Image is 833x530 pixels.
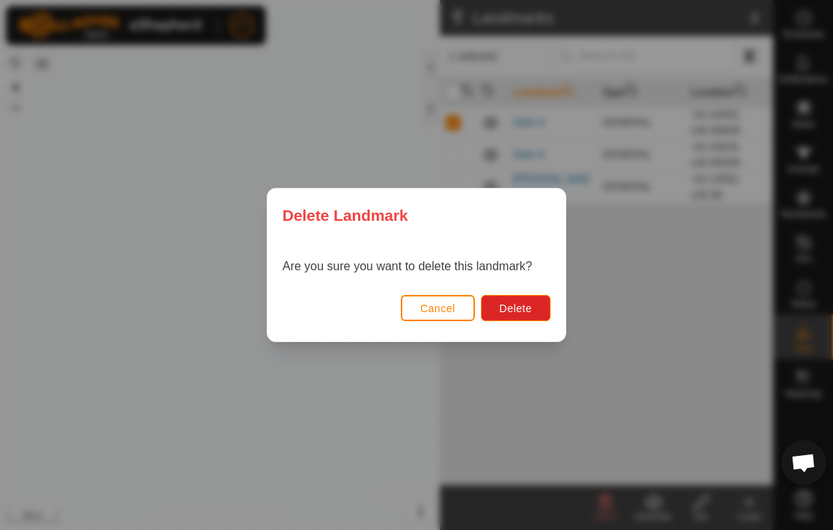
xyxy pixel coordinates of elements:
span: Delete Landmark [282,204,408,227]
span: Are you sure you want to delete this landmark? [282,260,533,272]
button: Delete [481,295,551,321]
span: Delete [500,302,532,314]
div: Open chat [781,440,826,485]
span: Cancel [420,302,455,314]
button: Cancel [401,295,475,321]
